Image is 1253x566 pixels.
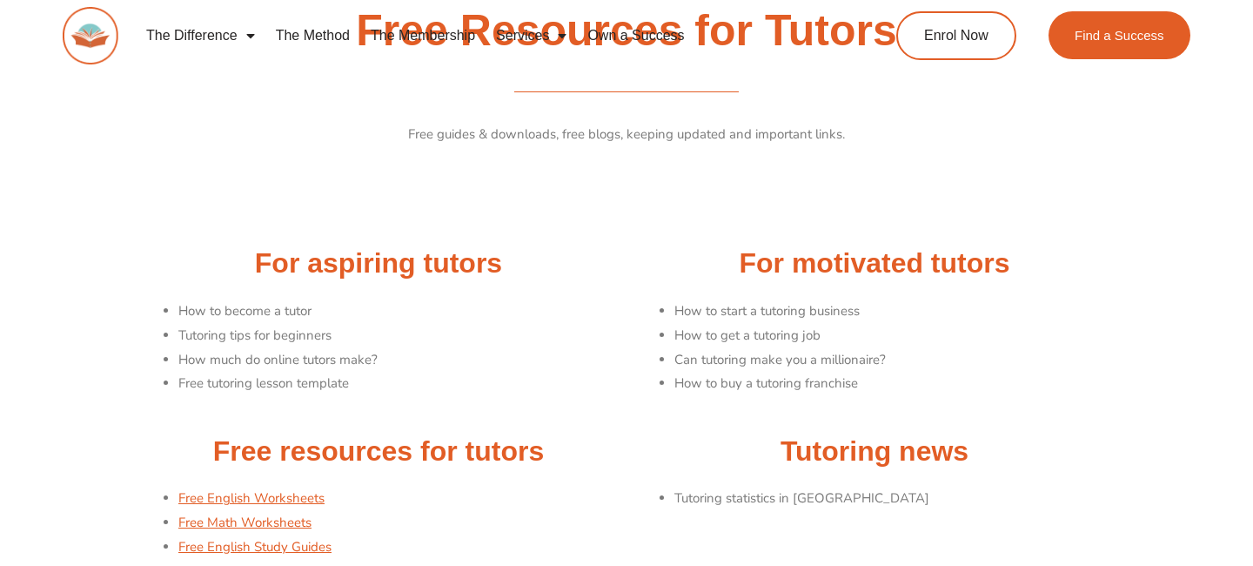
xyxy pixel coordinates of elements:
[136,16,265,56] a: The Difference
[1049,11,1190,59] a: Find a Success
[178,324,618,348] li: Tutoring tips for beginners
[178,489,325,507] a: Free English Worksheets
[674,372,1114,396] li: How to buy a tutoring franchise
[1075,29,1164,42] span: Find a Success
[139,434,618,470] h2: Free resources for tutors
[577,16,694,56] a: Own a Success
[635,246,1114,282] h2: For motivated tutors
[486,16,577,56] a: Services
[265,16,360,56] a: The Method
[635,434,1114,470] h2: Tutoring news
[178,538,332,556] a: Free English Study Guides
[136,16,832,56] nav: Menu
[674,348,1114,373] li: Can tutoring make you a millionaire?
[924,29,988,43] span: Enrol Now
[178,514,312,531] a: Free Math Worksheets
[674,300,1114,324] li: How to start a tutoring business
[139,123,1114,147] p: Free guides & downloads, free blogs, keeping updated and important links.
[674,487,1114,511] li: Tutoring statistics in [GEOGRAPHIC_DATA]
[178,348,618,373] li: How much do online tutors make?
[178,300,618,324] li: How to become a tutor
[139,246,618,282] h2: For aspiring tutors
[896,11,1016,60] a: Enrol Now
[674,324,1114,348] li: How to get a tutoring job
[178,372,618,396] li: Free tutoring lesson template
[360,16,486,56] a: The Membership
